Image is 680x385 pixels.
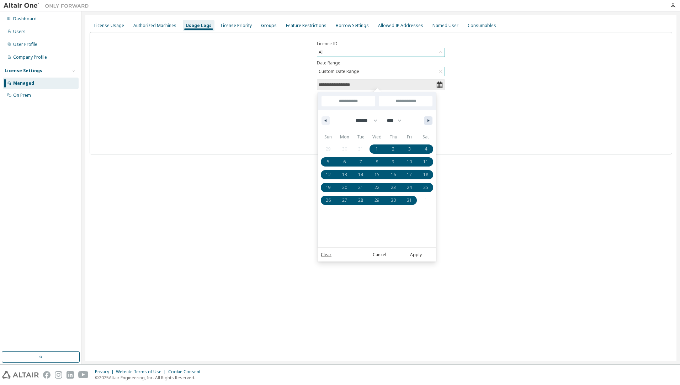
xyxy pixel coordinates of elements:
button: 22 [369,181,385,194]
span: Last Week [318,135,325,153]
button: Cancel [362,251,397,258]
span: 4 [425,143,427,155]
span: [DATE] [318,104,325,116]
span: 3 [408,143,411,155]
button: 3 [402,143,418,155]
img: instagram.svg [55,371,62,379]
button: 12 [320,168,336,181]
span: 1 [376,143,378,155]
button: 4 [418,143,434,155]
div: Managed [13,80,34,86]
span: Sun [320,131,336,143]
div: License Settings [5,68,42,74]
span: 17 [407,168,412,181]
button: 26 [320,194,336,207]
div: Cookie Consent [168,369,205,375]
span: Tue [352,131,369,143]
span: 28 [358,194,363,207]
span: Thu [385,131,402,143]
div: All [317,48,445,57]
span: Last Month [318,172,325,190]
label: Licence ID [317,41,445,47]
button: 20 [336,181,353,194]
button: 21 [352,181,369,194]
div: Authorized Machines [133,23,176,28]
span: 27 [342,194,347,207]
span: Wed [369,131,385,143]
div: Dashboard [13,16,37,22]
button: 31 [402,194,418,207]
button: 7 [352,155,369,168]
a: Clear [321,251,331,258]
div: License Priority [221,23,252,28]
button: 28 [352,194,369,207]
img: linkedin.svg [67,371,74,379]
div: Feature Restrictions [286,23,326,28]
button: 2 [385,143,402,155]
div: Usage Logs [186,23,212,28]
span: 16 [391,168,396,181]
div: Website Terms of Use [116,369,168,375]
span: Fri [402,131,418,143]
span: 19 [326,181,331,194]
span: 25 [423,181,428,194]
button: 16 [385,168,402,181]
div: Privacy [95,369,116,375]
button: 25 [418,181,434,194]
button: 24 [402,181,418,194]
span: 23 [391,181,396,194]
div: User Profile [13,42,37,47]
span: 5 [327,155,329,168]
span: 7 [360,155,362,168]
span: 18 [423,168,428,181]
img: Altair One [4,2,92,9]
button: 6 [336,155,353,168]
button: 15 [369,168,385,181]
button: 19 [320,181,336,194]
span: 11 [423,155,428,168]
button: 14 [352,168,369,181]
span: Mon [336,131,353,143]
img: youtube.svg [78,371,89,379]
div: Consumables [468,23,496,28]
span: 22 [374,181,379,194]
div: Allowed IP Addresses [378,23,423,28]
div: Borrow Settings [336,23,369,28]
p: © 2025 Altair Engineering, Inc. All Rights Reserved. [95,375,205,381]
span: 13 [342,168,347,181]
div: Groups [261,23,277,28]
label: Date Range [317,60,445,66]
span: 15 [374,168,379,181]
button: 8 [369,155,385,168]
div: All [318,48,325,56]
span: 29 [374,194,379,207]
span: 6 [343,155,346,168]
span: 8 [376,155,378,168]
button: 29 [369,194,385,207]
span: 24 [407,181,412,194]
span: This Month [318,153,325,172]
span: Sat [418,131,434,143]
button: 1 [369,143,385,155]
span: 12 [326,168,331,181]
button: 10 [402,155,418,168]
img: altair_logo.svg [2,371,39,379]
div: Users [13,29,26,35]
div: License Usage [94,23,124,28]
div: Custom Date Range [318,68,360,75]
span: 30 [391,194,396,207]
span: 20 [342,181,347,194]
button: 18 [418,168,434,181]
span: 2 [392,143,394,155]
button: 23 [385,181,402,194]
button: 9 [385,155,402,168]
button: 5 [320,155,336,168]
span: 31 [407,194,412,207]
span: 14 [358,168,363,181]
span: 10 [407,155,412,168]
span: [DATE] [318,92,325,104]
div: Company Profile [13,54,47,60]
button: 30 [385,194,402,207]
div: Named User [432,23,458,28]
button: Apply [399,251,433,258]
